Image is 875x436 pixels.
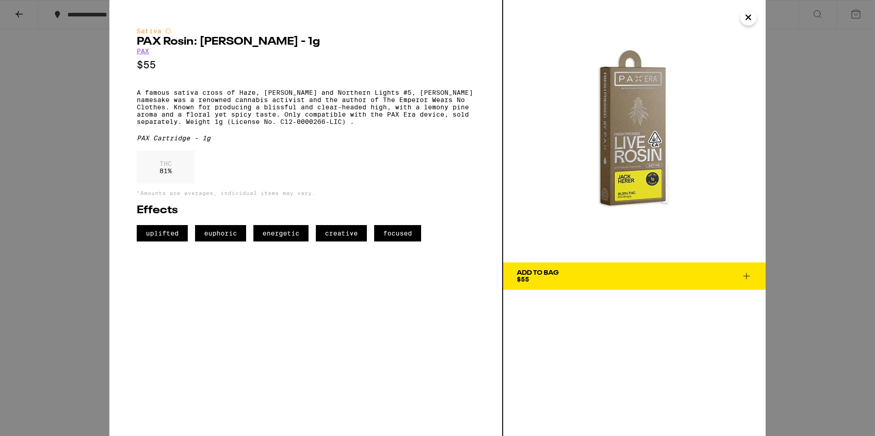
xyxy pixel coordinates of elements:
[137,205,475,216] h2: Effects
[137,36,475,47] h2: PAX Rosin: [PERSON_NAME] - 1g
[137,47,149,55] a: PAX
[137,27,475,35] div: Sativa
[503,262,766,290] button: Add To Bag$55
[316,225,367,241] span: creative
[5,6,66,14] span: Hi. Need any help?
[137,89,475,125] p: A famous sativa cross of Haze, [PERSON_NAME] and Northern Lights #5, [PERSON_NAME] namesake was a...
[740,9,757,26] button: Close
[137,59,475,71] p: $55
[195,225,246,241] span: euphoric
[165,27,172,35] img: sativaColor.svg
[253,225,309,241] span: energetic
[517,276,529,283] span: $55
[137,225,188,241] span: uplifted
[137,190,475,196] p: *Amounts are averages, individual items may vary.
[137,134,475,142] div: PAX Cartridge - 1g
[160,160,172,167] p: THC
[517,270,559,276] div: Add To Bag
[374,225,421,241] span: focused
[137,151,195,184] div: 81 %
